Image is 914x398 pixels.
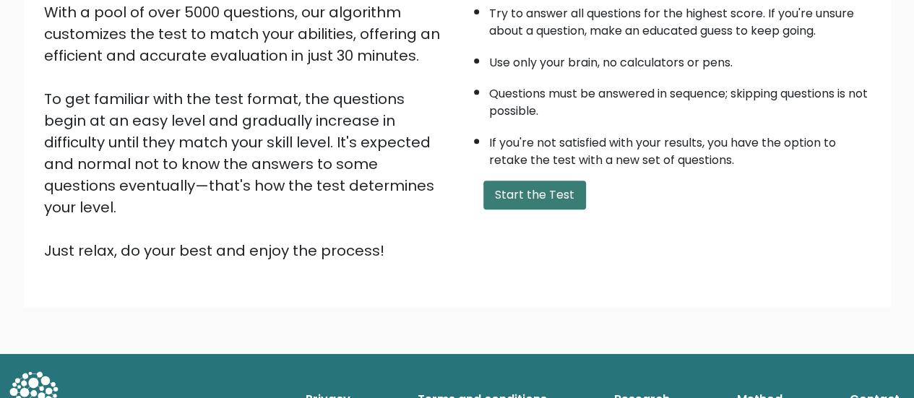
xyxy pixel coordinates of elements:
button: Start the Test [483,181,586,209]
li: Use only your brain, no calculators or pens. [489,47,871,72]
li: If you're not satisfied with your results, you have the option to retake the test with a new set ... [489,127,871,169]
li: Questions must be answered in sequence; skipping questions is not possible. [489,78,871,120]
